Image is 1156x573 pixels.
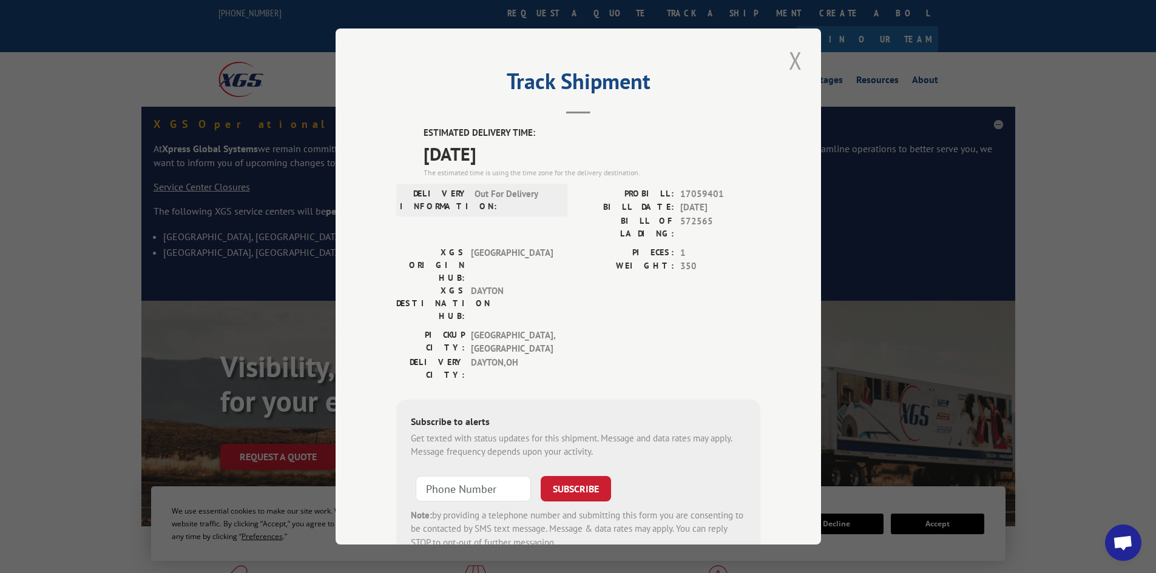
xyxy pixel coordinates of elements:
[475,187,556,213] span: Out For Delivery
[578,246,674,260] label: PIECES:
[396,356,465,381] label: DELIVERY CITY:
[396,73,760,96] h2: Track Shipment
[411,509,746,550] div: by providing a telephone number and submitting this form you are consenting to be contacted by SM...
[680,187,760,201] span: 17059401
[416,476,531,501] input: Phone Number
[1105,524,1141,561] a: Open chat
[411,414,746,432] div: Subscribe to alerts
[471,246,553,284] span: [GEOGRAPHIC_DATA]
[578,187,674,201] label: PROBILL:
[424,126,760,140] label: ESTIMATED DELIVERY TIME:
[471,356,553,381] span: DAYTON , OH
[400,187,468,213] label: DELIVERY INFORMATION:
[578,201,674,215] label: BILL DATE:
[396,329,465,356] label: PICKUP CITY:
[680,215,760,240] span: 572565
[680,260,760,273] span: 350
[471,329,553,356] span: [GEOGRAPHIC_DATA] , [GEOGRAPHIC_DATA]
[411,432,746,459] div: Get texted with status updates for this shipment. Message and data rates may apply. Message frequ...
[424,167,760,178] div: The estimated time is using the time zone for the delivery destination.
[541,476,611,501] button: SUBSCRIBE
[578,260,674,273] label: WEIGHT:
[424,140,760,167] span: [DATE]
[471,284,553,323] span: DAYTON
[411,509,432,521] strong: Note:
[680,201,760,215] span: [DATE]
[396,284,465,323] label: XGS DESTINATION HUB:
[785,44,806,77] button: Close modal
[396,246,465,284] label: XGS ORIGIN HUB:
[578,215,674,240] label: BILL OF LADING:
[680,246,760,260] span: 1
